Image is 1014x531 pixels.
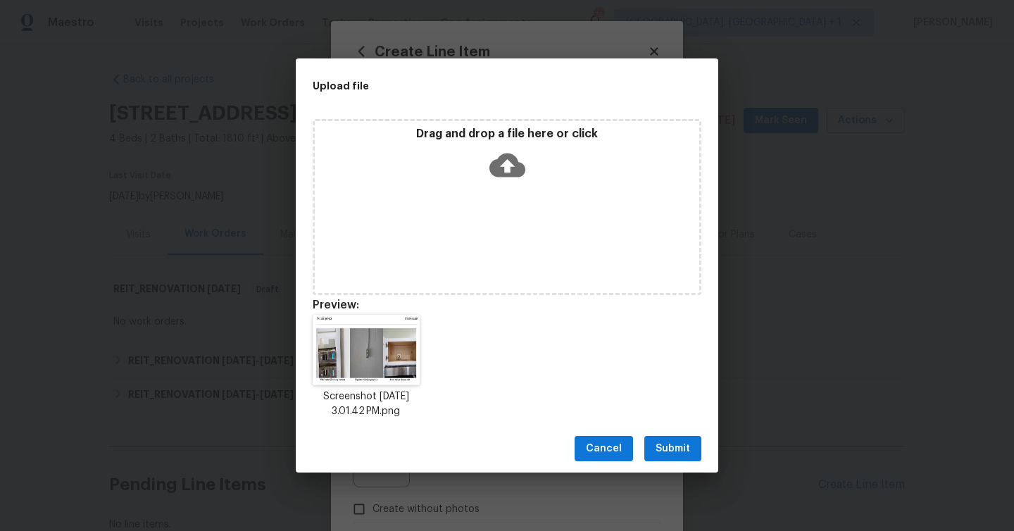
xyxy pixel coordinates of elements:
p: Screenshot [DATE] 3.01.42 PM.png [313,389,420,419]
p: Drag and drop a file here or click [315,127,699,142]
button: Cancel [575,436,633,462]
h2: Upload file [313,78,638,94]
img: wNF8tzh6p7tqgAAAABJRU5ErkJggg== [313,315,420,385]
button: Submit [644,436,701,462]
span: Cancel [586,440,622,458]
span: Submit [656,440,690,458]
